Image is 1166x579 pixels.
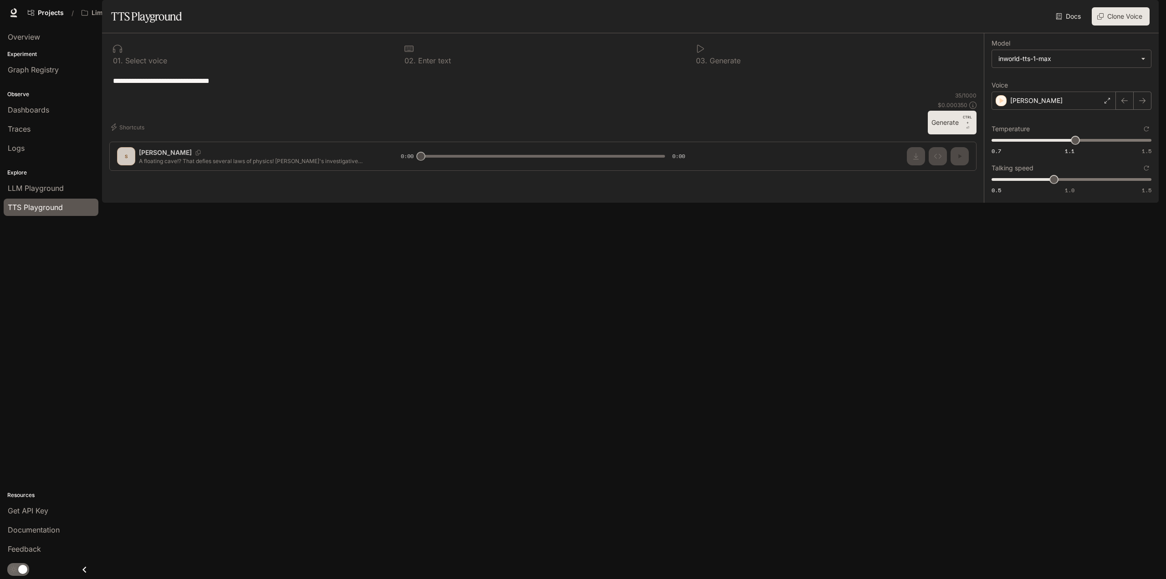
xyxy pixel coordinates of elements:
[998,54,1136,63] div: inworld-tts-1-max
[962,114,973,125] p: CTRL +
[77,4,128,22] button: Open workspace menu
[928,111,977,134] button: GenerateCTRL +⏎
[123,57,167,64] p: Select voice
[1065,186,1074,194] span: 1.0
[1092,7,1150,26] button: Clone Voice
[1142,147,1151,155] span: 1.5
[404,57,416,64] p: 0 2 .
[992,50,1151,67] div: inworld-tts-1-max
[962,114,973,131] p: ⏎
[992,186,1001,194] span: 0.5
[1054,7,1084,26] a: Docs
[1065,147,1074,155] span: 1.1
[992,40,1010,46] p: Model
[992,126,1030,132] p: Temperature
[113,57,123,64] p: 0 1 .
[416,57,451,64] p: Enter text
[1141,163,1151,173] button: Reset to default
[696,57,707,64] p: 0 3 .
[938,101,967,109] p: $ 0.000350
[707,57,741,64] p: Generate
[68,8,77,18] div: /
[992,165,1033,171] p: Talking speed
[92,9,114,17] p: Liminal
[38,9,64,17] span: Projects
[992,147,1001,155] span: 0.7
[1010,96,1063,105] p: [PERSON_NAME]
[955,92,977,99] p: 35 / 1000
[111,7,182,26] h1: TTS Playground
[24,4,68,22] a: Go to projects
[1141,124,1151,134] button: Reset to default
[109,120,148,134] button: Shortcuts
[1142,186,1151,194] span: 1.5
[992,82,1008,88] p: Voice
